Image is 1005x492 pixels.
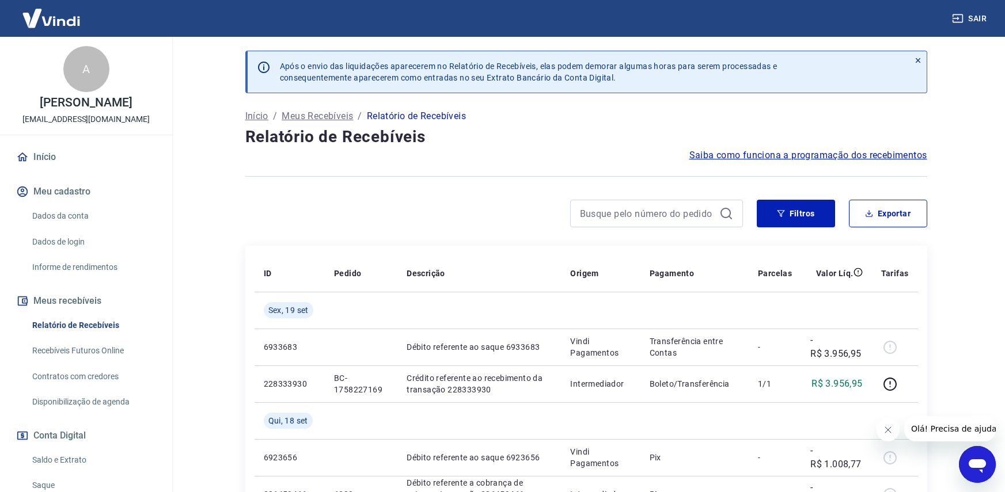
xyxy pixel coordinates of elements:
[570,335,631,358] p: Vindi Pagamentos
[334,268,361,279] p: Pedido
[14,179,158,204] button: Meu cadastro
[407,372,552,395] p: Crédito referente ao recebimento da transação 228333930
[849,200,927,227] button: Exportar
[334,372,388,395] p: BC-1758227169
[264,341,316,353] p: 6933683
[28,448,158,472] a: Saldo e Extrato
[407,452,552,463] p: Débito referente ao saque 6923656
[28,230,158,254] a: Dados de login
[358,109,362,123] p: /
[264,378,316,390] p: 228333930
[28,365,158,388] a: Contratos com credores
[950,8,991,29] button: Sair
[40,97,132,109] p: [PERSON_NAME]
[28,314,158,337] a: Relatório de Recebíveis
[22,113,150,125] p: [EMAIL_ADDRESS][DOMAIN_NAME]
[810,333,862,361] p: -R$ 3.956,95
[268,415,308,426] span: Qui, 18 set
[14,1,89,36] img: Vindi
[758,268,792,279] p: Parcelas
[264,268,272,279] p: ID
[28,204,158,228] a: Dados da conta
[570,446,631,469] p: Vindi Pagamentos
[28,255,158,279] a: Informe de rendimentos
[282,109,353,123] a: Meus Recebíveis
[63,46,109,92] div: A
[810,444,862,471] p: -R$ 1.008,77
[245,125,927,148] h4: Relatório de Recebíveis
[14,288,158,314] button: Meus recebíveis
[650,378,739,390] p: Boleto/Transferência
[264,452,316,463] p: 6923656
[268,304,309,316] span: Sex, 19 set
[650,335,739,358] p: Transferência entre Contas
[407,341,552,353] p: Débito referente ao saque 6933683
[881,268,909,279] p: Tarifas
[245,109,268,123] a: Início
[811,377,862,391] p: R$ 3.956,95
[758,378,792,390] p: 1/1
[959,446,996,483] iframe: Botão para abrir a janela de mensagens
[28,339,158,363] a: Recebíveis Futuros Online
[570,268,598,279] p: Origem
[28,390,158,414] a: Disponibilização de agenda
[650,268,695,279] p: Pagamento
[650,452,739,463] p: Pix
[407,268,445,279] p: Descrição
[904,416,996,441] iframe: Mensagem da empresa
[758,452,792,463] p: -
[757,200,835,227] button: Filtros
[7,8,97,17] span: Olá! Precisa de ajuda?
[273,109,277,123] p: /
[570,378,631,390] p: Intermediador
[580,205,715,222] input: Busque pelo número do pedido
[14,423,158,448] button: Conta Digital
[280,60,778,83] p: Após o envio das liquidações aparecerem no Relatório de Recebíveis, elas podem demorar algumas ho...
[367,109,466,123] p: Relatório de Recebíveis
[877,418,900,441] iframe: Fechar mensagem
[14,144,158,170] a: Início
[816,268,854,279] p: Valor Líq.
[758,341,792,353] p: -
[689,148,927,162] a: Saiba como funciona a programação dos recebimentos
